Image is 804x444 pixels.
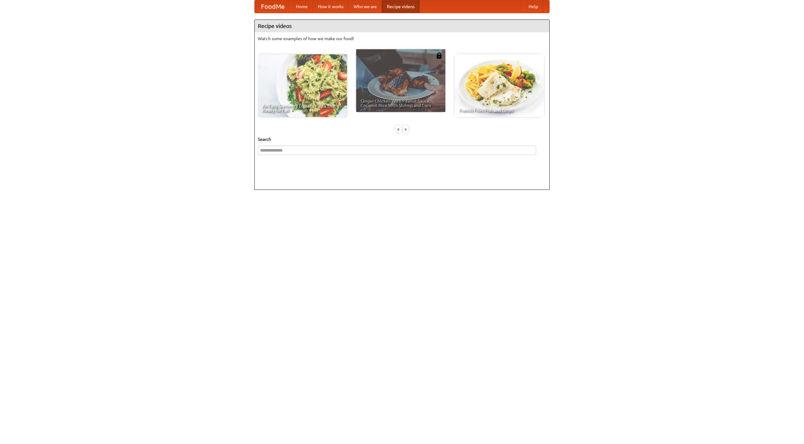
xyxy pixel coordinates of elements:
[255,0,291,13] a: FoodMe
[349,0,382,13] a: Who we are
[258,35,546,42] p: Watch some examples of how we make our food!
[262,104,343,113] span: An Easy, Summery Tomato Pasta That's Ready for Fall
[524,0,543,13] a: Help
[255,20,549,32] h4: Recipe videos
[436,52,442,59] img: 483408.png
[395,125,401,133] div: «
[459,108,540,113] span: French Fries Fish and Chips
[291,0,313,13] a: Home
[258,136,546,142] h5: Search
[313,0,349,13] a: How it works
[403,125,409,133] div: »
[258,54,347,117] a: An Easy, Summery Tomato Pasta That's Ready for Fall
[382,0,420,13] a: Recipe videos
[455,54,544,117] a: French Fries Fish and Chips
